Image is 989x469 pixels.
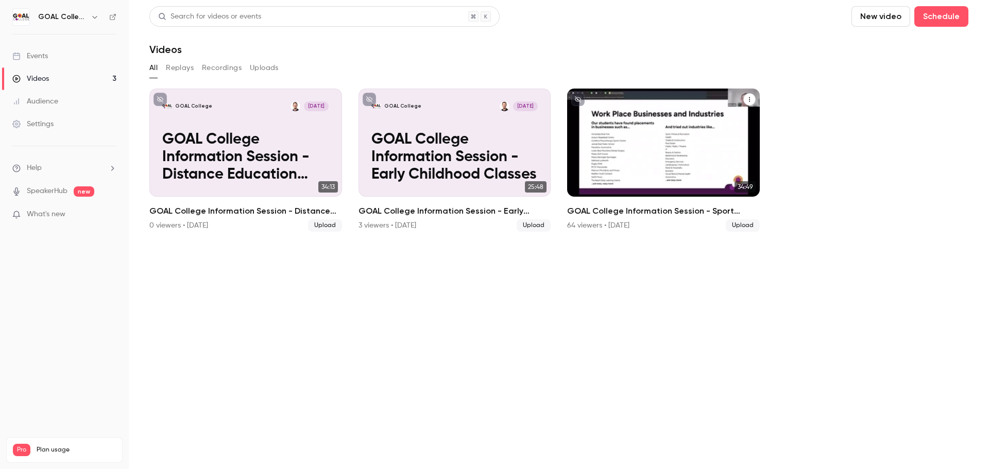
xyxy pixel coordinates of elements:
button: All [149,60,158,76]
span: 34:13 [318,181,338,193]
span: What's new [27,209,65,220]
button: unpublished [363,93,376,106]
span: [DATE] [513,101,538,111]
button: Uploads [250,60,279,76]
div: Videos [12,74,49,84]
a: 34:49GOAL College Information Session - Sport Classes64 viewers • [DATE]Upload [567,89,760,232]
li: GOAL College Information Session - Sport Classes [567,89,760,232]
h1: Videos [149,43,182,56]
div: Settings [12,119,54,129]
div: Search for videos or events [158,11,261,22]
p: GOAL College Information Session - Early Childhood Classes [371,131,538,184]
section: Videos [149,6,968,463]
a: GOAL College Information Session - Early Childhood ClassesGOAL CollegeBrad Chitty[DATE]GOAL Colle... [359,89,551,232]
span: 25:48 [525,181,547,193]
span: Pro [13,444,30,456]
span: Upload [308,219,342,232]
button: Recordings [202,60,242,76]
span: Upload [726,219,760,232]
button: unpublished [154,93,167,106]
span: Upload [517,219,551,232]
button: New video [851,6,910,27]
button: Replays [166,60,194,76]
span: new [74,186,94,197]
div: 64 viewers • [DATE] [567,220,629,231]
p: GOAL College [384,103,421,110]
button: unpublished [571,93,585,106]
div: Audience [12,96,58,107]
img: GOAL College Information Session - Distance Education Classes [162,101,172,111]
iframe: Noticeable Trigger [104,210,116,219]
a: SpeakerHub [27,186,67,197]
img: GOAL College [13,9,29,25]
span: 34:49 [735,181,756,193]
h2: GOAL College Information Session - Distance Education Classes [149,205,342,217]
li: GOAL College Information Session - Early Childhood Classes [359,89,551,232]
div: 0 viewers • [DATE] [149,220,208,231]
img: GOAL College Information Session - Early Childhood Classes [371,101,381,111]
span: Help [27,163,42,173]
h2: GOAL College Information Session - Sport Classes [567,205,760,217]
img: Brad Chitty [500,101,509,111]
div: 3 viewers • [DATE] [359,220,416,231]
h2: GOAL College Information Session - Early Childhood Classes [359,205,551,217]
a: GOAL College Information Session - Distance Education ClassesGOAL CollegeBrad Chitty[DATE]GOAL Co... [149,89,342,232]
div: Events [12,51,48,61]
li: help-dropdown-opener [12,163,116,173]
p: GOAL College [175,103,212,110]
li: GOAL College Information Session - Distance Education Classes [149,89,342,232]
p: GOAL College Information Session - Distance Education Classes [162,131,329,184]
button: Schedule [914,6,968,27]
span: [DATE] [304,101,329,111]
span: Plan usage [37,446,116,454]
ul: Videos [149,89,968,232]
img: Brad Chitty [291,101,300,111]
h6: GOAL College [38,12,87,22]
